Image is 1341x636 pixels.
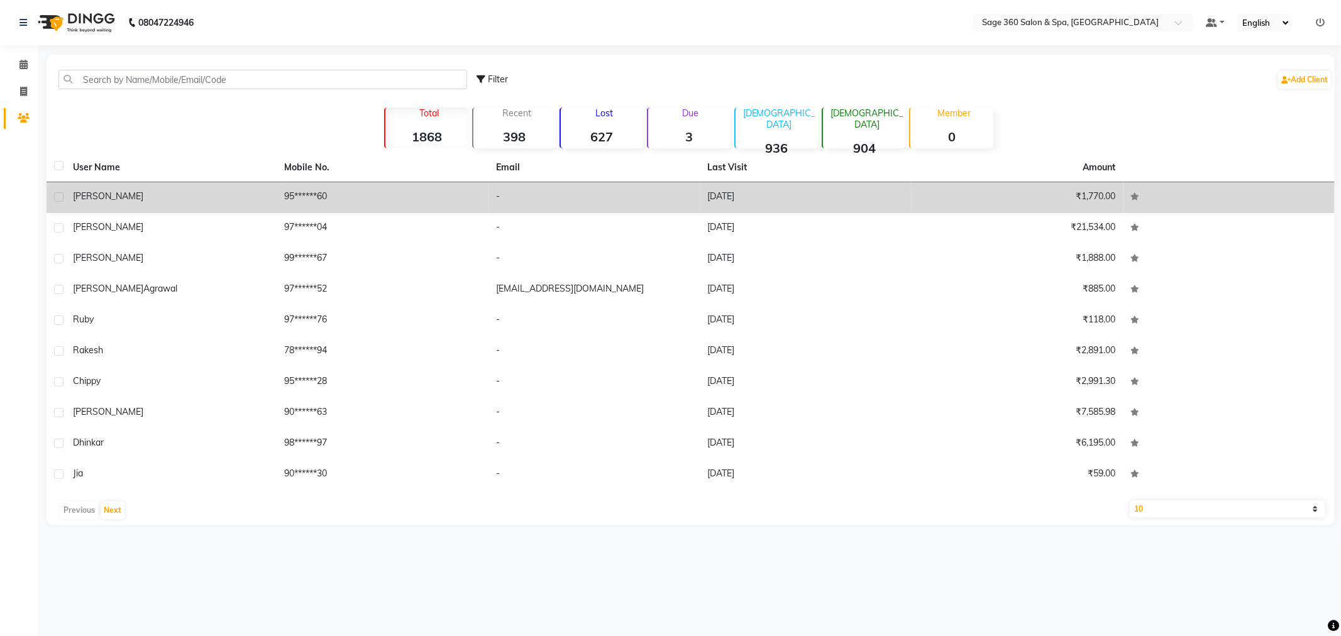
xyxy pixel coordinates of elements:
td: - [488,459,700,490]
td: ₹1,888.00 [912,244,1123,275]
td: [DATE] [700,336,912,367]
td: - [488,244,700,275]
b: 08047224946 [138,5,194,40]
strong: 0 [910,129,993,145]
th: Amount [1076,153,1123,182]
th: User Name [65,153,277,182]
td: - [488,213,700,244]
span: Filter [488,74,508,85]
td: [DATE] [700,182,912,213]
span: rakesh [73,344,103,356]
span: Agrawal [143,283,177,294]
strong: 398 [473,129,556,145]
span: [PERSON_NAME] [73,283,143,294]
td: ₹1,770.00 [912,182,1123,213]
a: Add Client [1278,71,1331,89]
td: - [488,367,700,398]
td: [DATE] [700,367,912,398]
td: - [488,305,700,336]
p: Due [651,107,731,119]
td: ₹6,195.00 [912,429,1123,459]
th: Mobile No. [277,153,489,182]
span: [PERSON_NAME] [73,221,143,233]
span: [PERSON_NAME] [73,406,143,417]
td: ₹885.00 [912,275,1123,305]
td: [DATE] [700,398,912,429]
strong: 1868 [385,129,468,145]
td: ₹21,534.00 [912,213,1123,244]
td: [DATE] [700,459,912,490]
td: [DATE] [700,275,912,305]
strong: 627 [561,129,643,145]
span: [PERSON_NAME] [73,252,143,263]
p: Lost [566,107,643,119]
strong: 3 [648,129,731,145]
p: Recent [478,107,556,119]
td: ₹2,891.00 [912,336,1123,367]
td: ₹118.00 [912,305,1123,336]
strong: 936 [736,140,818,156]
th: Last Visit [700,153,912,182]
p: [DEMOGRAPHIC_DATA] [741,107,818,130]
img: logo [32,5,118,40]
span: Ruby [73,314,94,325]
p: [DEMOGRAPHIC_DATA] [828,107,905,130]
span: Chippy [73,375,101,387]
button: Next [101,502,124,519]
p: Total [390,107,468,119]
span: Jia [73,468,83,479]
p: Member [915,107,993,119]
td: [DATE] [700,305,912,336]
strong: 904 [823,140,905,156]
td: ₹59.00 [912,459,1123,490]
input: Search by Name/Mobile/Email/Code [58,70,467,89]
td: [DATE] [700,244,912,275]
td: - [488,429,700,459]
td: - [488,398,700,429]
span: [PERSON_NAME] [73,190,143,202]
td: [DATE] [700,429,912,459]
td: [EMAIL_ADDRESS][DOMAIN_NAME] [488,275,700,305]
td: ₹2,991.30 [912,367,1123,398]
td: [DATE] [700,213,912,244]
span: Dhinkar [73,437,104,448]
td: - [488,182,700,213]
th: Email [488,153,700,182]
td: - [488,336,700,367]
td: ₹7,585.98 [912,398,1123,429]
